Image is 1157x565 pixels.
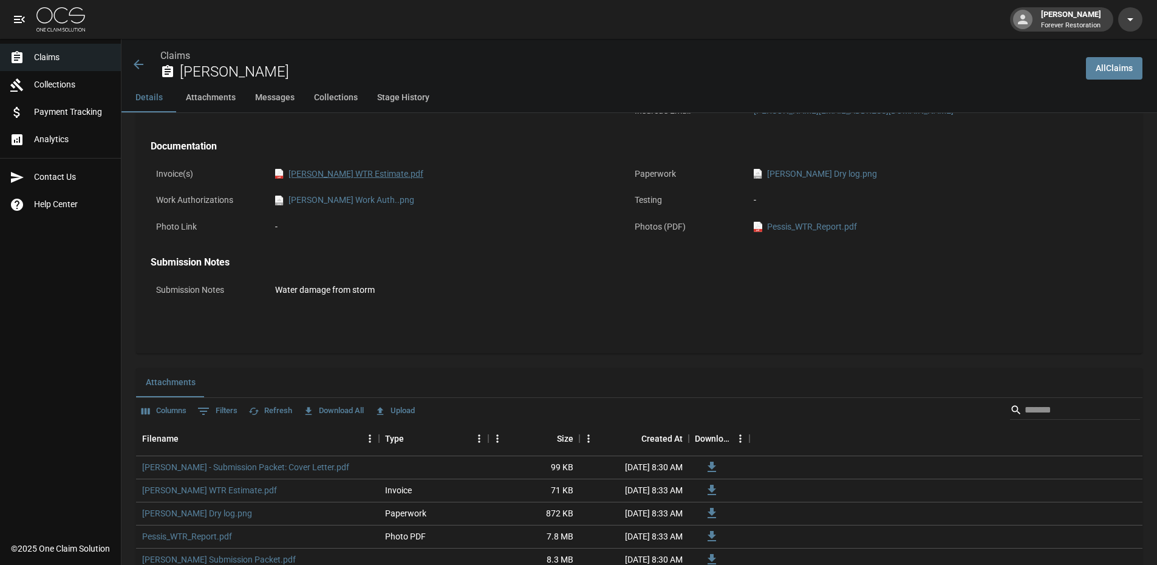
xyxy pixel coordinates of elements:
p: Paperwork [629,162,739,186]
div: Created At [641,422,683,456]
span: Analytics [34,133,111,146]
div: Water damage from storm [275,284,1088,296]
button: Select columns [138,402,189,420]
span: Collections [34,78,111,91]
button: Menu [731,430,749,448]
div: [DATE] 8:33 AM [579,526,689,549]
p: Forever Restoration [1041,21,1101,31]
div: Size [557,422,573,456]
div: Filename [136,422,379,456]
div: anchor tabs [121,83,1157,112]
div: related-list tabs [136,368,1142,397]
p: Invoice(s) [151,162,260,186]
div: Type [379,422,488,456]
a: png[PERSON_NAME] Dry log.png [754,168,877,180]
p: Work Authorizations [151,188,260,212]
button: Menu [579,430,598,448]
div: Paperwork [385,507,426,519]
div: Created At [579,422,689,456]
div: Search [1010,400,1140,422]
span: Contact Us [34,171,111,183]
p: Photos (PDF) [629,215,739,239]
h2: [PERSON_NAME] [180,63,1076,81]
span: Payment Tracking [34,106,111,118]
div: Download [695,422,731,456]
div: - [754,194,1088,207]
a: [PERSON_NAME] WTR Estimate.pdf [142,484,277,496]
a: [PERSON_NAME][EMAIL_ADDRESS][DOMAIN_NAME] [754,106,954,115]
div: [DATE] 8:30 AM [579,456,689,479]
a: [PERSON_NAME] - Submission Packet: Cover Letter.pdf [142,461,349,473]
button: Messages [245,83,304,112]
button: Details [121,83,176,112]
div: Filename [142,422,179,456]
h4: Submission Notes [151,256,1093,269]
div: Invoice [385,484,412,496]
button: Show filters [194,402,241,421]
button: Menu [361,430,379,448]
span: Help Center [34,198,111,211]
div: © 2025 One Claim Solution [11,543,110,555]
a: Pessis_WTR_Report.pdf [142,530,232,543]
a: AllClaims [1086,57,1142,80]
p: Submission Notes [151,278,260,302]
button: Menu [488,430,507,448]
button: Upload [372,402,418,420]
p: Photo Link [151,215,260,239]
a: [PERSON_NAME] Dry log.png [142,507,252,519]
button: Refresh [245,402,295,420]
div: Size [488,422,579,456]
nav: breadcrumb [160,49,1076,63]
div: Download [689,422,749,456]
button: open drawer [7,7,32,32]
button: Stage History [367,83,439,112]
button: Menu [470,430,488,448]
a: Claims [160,50,190,61]
div: 99 KB [488,456,579,479]
div: 872 KB [488,502,579,526]
button: Download All [300,402,367,420]
p: Testing [629,188,739,212]
a: pdf[PERSON_NAME] WTR Estimate.pdf [275,168,423,180]
a: pdfPessis_WTR_Report.pdf [754,221,857,233]
button: Collections [304,83,367,112]
img: ocs-logo-white-transparent.png [36,7,85,32]
div: Photo PDF [385,530,426,543]
a: png[PERSON_NAME] Work Auth..png [275,194,414,207]
div: 71 KB [488,479,579,502]
div: 7.8 MB [488,526,579,549]
div: [DATE] 8:33 AM [579,502,689,526]
div: - [275,221,609,233]
button: Attachments [176,83,245,112]
div: [PERSON_NAME] [1036,9,1106,30]
div: Type [385,422,404,456]
h4: Documentation [151,140,1093,152]
div: [DATE] 8:33 AM [579,479,689,502]
span: Claims [34,51,111,64]
button: Attachments [136,368,205,397]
